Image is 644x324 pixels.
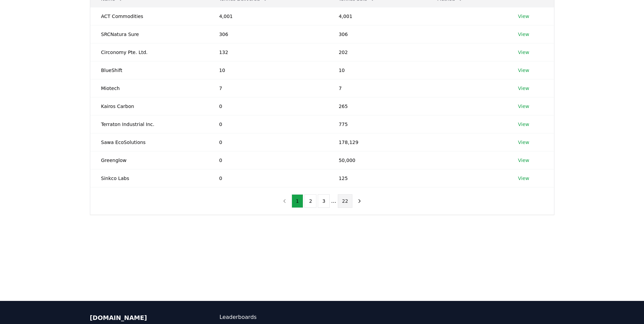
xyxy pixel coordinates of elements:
a: View [518,67,529,74]
button: 22 [338,194,353,208]
td: 0 [208,133,328,151]
td: 4,001 [208,7,328,25]
td: Sinkco Labs [90,169,208,187]
td: 4,001 [328,7,426,25]
td: 265 [328,97,426,115]
td: SRCNatura Sure [90,25,208,43]
td: Circonomy Pte. Ltd. [90,43,208,61]
td: 306 [328,25,426,43]
a: View [518,85,529,92]
td: Terraton Industrial Inc. [90,115,208,133]
td: 0 [208,151,328,169]
td: 775 [328,115,426,133]
td: 0 [208,115,328,133]
td: 125 [328,169,426,187]
a: View [518,31,529,38]
a: View [518,49,529,56]
a: Leaderboards [220,313,322,321]
td: Greenglow [90,151,208,169]
td: 0 [208,97,328,115]
button: next page [354,194,365,208]
td: ACT Commodities [90,7,208,25]
a: View [518,139,529,146]
td: 10 [328,61,426,79]
a: View [518,103,529,110]
td: Kairos Carbon [90,97,208,115]
td: 132 [208,43,328,61]
td: 178,129 [328,133,426,151]
td: Sawa EcoSolutions [90,133,208,151]
td: 0 [208,169,328,187]
button: 3 [318,194,330,208]
button: 1 [292,194,303,208]
p: [DOMAIN_NAME] [90,313,192,323]
a: View [518,157,529,164]
td: 306 [208,25,328,43]
td: 7 [328,79,426,97]
li: ... [331,197,336,205]
td: 50,000 [328,151,426,169]
td: 202 [328,43,426,61]
td: 10 [208,61,328,79]
a: View [518,13,529,20]
a: View [518,175,529,182]
a: View [518,121,529,128]
td: BlueShift [90,61,208,79]
button: 2 [305,194,316,208]
td: 7 [208,79,328,97]
td: Miotech [90,79,208,97]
